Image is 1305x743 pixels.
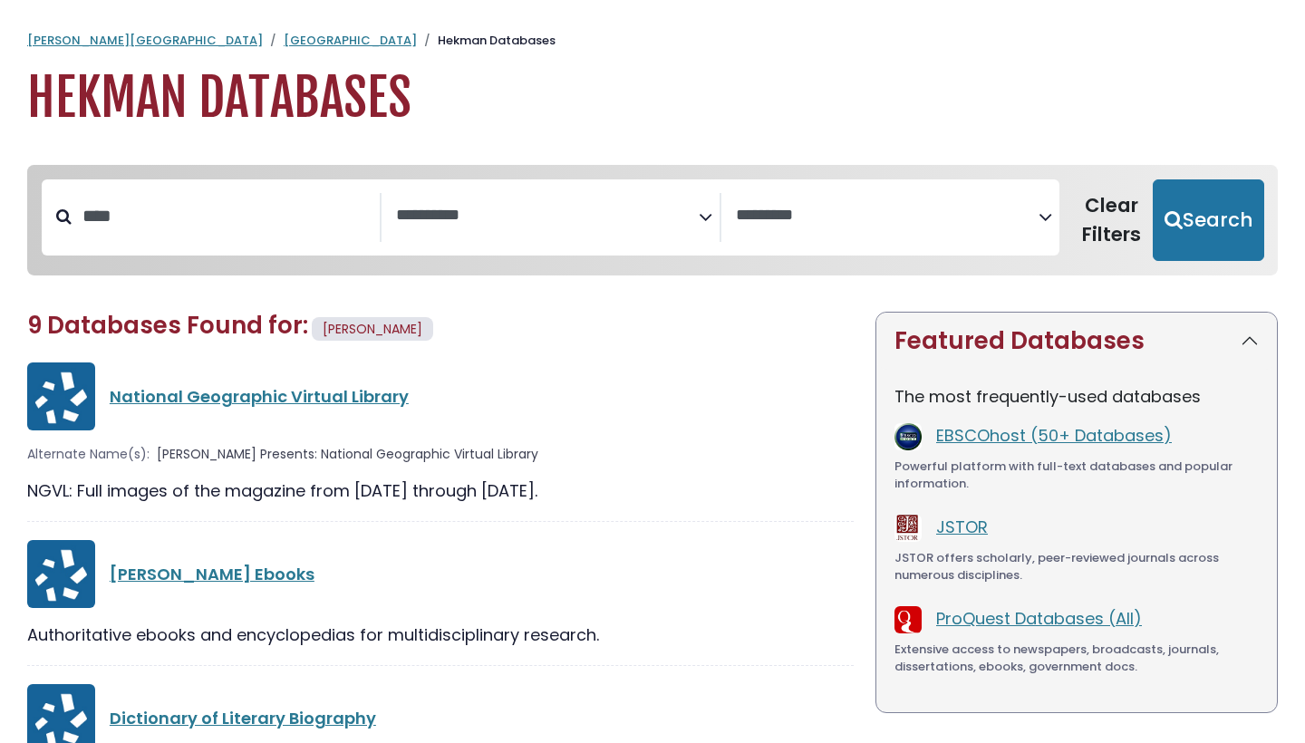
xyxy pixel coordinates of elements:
nav: Search filters [27,165,1278,275]
div: JSTOR offers scholarly, peer-reviewed journals across numerous disciplines. [894,549,1259,584]
span: [PERSON_NAME] Presents: National Geographic Virtual Library [157,445,538,464]
h1: Hekman Databases [27,68,1278,129]
a: National Geographic Virtual Library [110,385,409,408]
p: The most frequently-used databases [894,384,1259,409]
a: Dictionary of Literary Biography [110,707,376,729]
div: Authoritative ebooks and encyclopedias for multidisciplinary research. [27,622,854,647]
a: [PERSON_NAME][GEOGRAPHIC_DATA] [27,32,263,49]
textarea: Search [736,207,1039,226]
span: [PERSON_NAME] [323,320,422,338]
nav: breadcrumb [27,32,1278,50]
a: JSTOR [936,516,988,538]
span: Alternate Name(s): [27,445,150,464]
a: ProQuest Databases (All) [936,607,1142,630]
div: NGVL: Full images of the magazine from [DATE] through [DATE]. [27,478,854,503]
button: Clear Filters [1070,179,1153,261]
a: EBSCOhost (50+ Databases) [936,424,1172,447]
a: [PERSON_NAME] Ebooks [110,563,314,585]
div: Powerful platform with full-text databases and popular information. [894,458,1259,493]
button: Submit for Search Results [1153,179,1264,261]
a: [GEOGRAPHIC_DATA] [284,32,417,49]
span: 9 Databases Found for: [27,309,308,342]
textarea: Search [396,207,699,226]
div: Extensive access to newspapers, broadcasts, journals, dissertations, ebooks, government docs. [894,641,1259,676]
button: Featured Databases [876,313,1277,370]
li: Hekman Databases [417,32,556,50]
input: Search database by title or keyword [72,201,380,231]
